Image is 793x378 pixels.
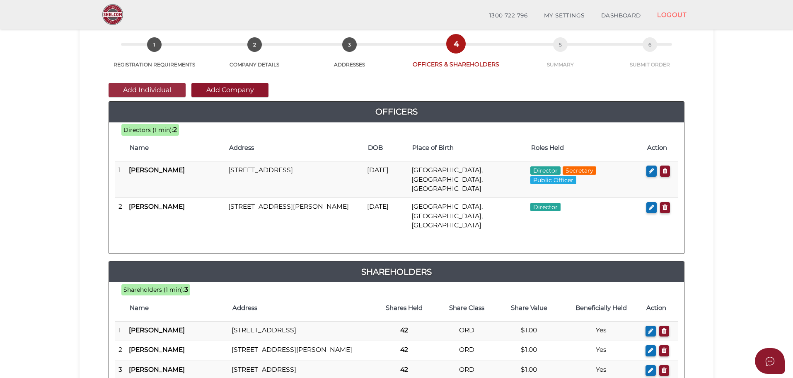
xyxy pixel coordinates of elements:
[398,46,514,68] a: 4OFFICERS & SHAREHOLDERS
[147,37,162,52] span: 1
[440,305,493,312] h4: Share Class
[400,366,408,373] b: 42
[481,7,536,24] a: 1300 722 796
[191,83,268,97] button: Add Company
[435,321,498,341] td: ORD
[115,341,126,361] td: 2
[123,126,173,134] span: Directors (1 min):
[400,326,408,334] b: 42
[364,161,408,198] td: [DATE]
[498,341,560,361] td: $1.00
[115,198,126,234] td: 2
[649,6,695,23] a: LOGOUT
[130,144,221,151] h4: Name
[530,176,576,184] span: Public Officer
[530,203,561,211] span: Director
[129,326,185,334] b: [PERSON_NAME]
[123,286,184,293] span: Shareholders (1 min):
[502,305,556,312] h4: Share Value
[435,341,498,361] td: ORD
[208,46,301,68] a: 2COMPANY DETAILS
[408,198,527,234] td: [GEOGRAPHIC_DATA], [GEOGRAPHIC_DATA], [GEOGRAPHIC_DATA]
[129,366,185,373] b: [PERSON_NAME]
[400,346,408,354] b: 42
[109,105,684,118] a: Officers
[412,144,523,151] h4: Place of Birth
[228,321,373,341] td: [STREET_ADDRESS]
[173,126,177,134] b: 2
[364,198,408,234] td: [DATE]
[129,346,185,354] b: [PERSON_NAME]
[560,321,643,341] td: Yes
[232,305,369,312] h4: Address
[646,305,674,312] h4: Action
[109,265,684,278] a: Shareholders
[247,37,262,52] span: 2
[225,161,364,198] td: [STREET_ADDRESS]
[755,348,785,374] button: Open asap
[109,83,186,97] button: Add Individual
[531,144,639,151] h4: Roles Held
[560,341,643,361] td: Yes
[408,161,527,198] td: [GEOGRAPHIC_DATA], [GEOGRAPHIC_DATA], [GEOGRAPHIC_DATA]
[530,166,561,175] span: Director
[130,305,224,312] h4: Name
[514,46,607,68] a: 5SUMMARY
[129,166,185,174] b: [PERSON_NAME]
[536,7,593,24] a: MY SETTINGS
[449,37,463,51] span: 4
[100,46,208,68] a: 1REGISTRATION REQUIREMENTS
[225,198,364,234] td: [STREET_ADDRESS][PERSON_NAME]
[229,144,360,151] h4: Address
[563,166,596,175] span: Secretary
[498,321,560,341] td: $1.00
[184,285,188,293] b: 3
[564,305,638,312] h4: Beneficially Held
[115,161,126,198] td: 1
[593,7,649,24] a: DASHBOARD
[647,144,674,151] h4: Action
[115,321,126,341] td: 1
[553,37,568,52] span: 5
[377,305,431,312] h4: Shares Held
[607,46,693,68] a: 6SUBMIT ORDER
[228,341,373,361] td: [STREET_ADDRESS][PERSON_NAME]
[643,37,657,52] span: 6
[301,46,398,68] a: 3ADDRESSES
[342,37,357,52] span: 3
[368,144,404,151] h4: DOB
[129,202,185,210] b: [PERSON_NAME]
